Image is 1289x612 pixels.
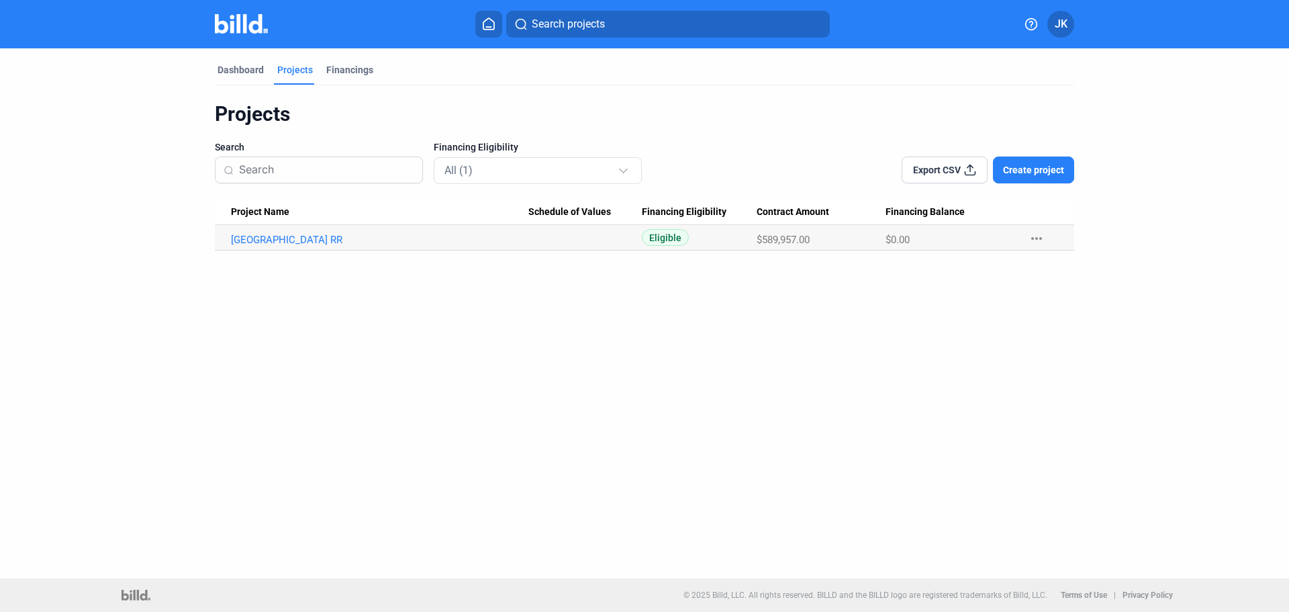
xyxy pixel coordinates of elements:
[434,140,518,154] span: Financing Eligibility
[231,234,528,246] a: [GEOGRAPHIC_DATA] RR
[231,206,289,218] span: Project Name
[1047,11,1074,38] button: JK
[122,590,150,601] img: logo
[993,157,1074,183] button: Create project
[277,63,313,77] div: Projects
[642,206,757,218] div: Financing Eligibility
[326,63,373,77] div: Financings
[1055,16,1067,32] span: JK
[757,234,810,246] span: $589,957.00
[215,101,1074,127] div: Projects
[528,206,611,218] span: Schedule of Values
[231,206,528,218] div: Project Name
[1061,591,1107,600] b: Terms of Use
[642,206,726,218] span: Financing Eligibility
[683,591,1047,600] p: © 2025 Billd, LLC. All rights reserved. BILLD and the BILLD logo are registered trademarks of Bil...
[886,206,1015,218] div: Financing Balance
[1029,230,1045,247] mat-icon: more_horiz
[1114,591,1116,600] p: |
[902,157,988,183] button: Export CSV
[757,206,829,218] span: Contract Amount
[757,206,886,218] div: Contract Amount
[215,140,244,154] span: Search
[886,206,965,218] span: Financing Balance
[239,156,414,184] input: Search
[506,11,830,38] button: Search projects
[532,16,605,32] span: Search projects
[886,234,910,246] span: $0.00
[215,14,268,34] img: Billd Company Logo
[1003,163,1064,177] span: Create project
[444,164,473,177] mat-select-trigger: All (1)
[642,229,689,246] span: Eligible
[528,206,642,218] div: Schedule of Values
[913,163,961,177] span: Export CSV
[1123,591,1173,600] b: Privacy Policy
[218,63,264,77] div: Dashboard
